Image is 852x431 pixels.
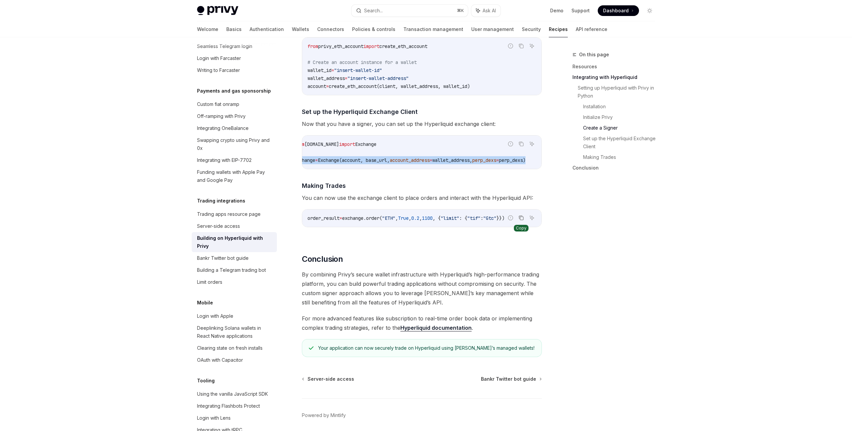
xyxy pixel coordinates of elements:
[483,7,496,14] span: Ask AI
[192,232,277,252] a: Building on Hyperliquid with Privy
[294,157,315,163] span: exchange
[197,21,218,37] a: Welcome
[302,119,542,129] span: Now that you have a signer, you can set up the Hyperliquid exchange client:
[583,123,660,133] a: Create a Signer
[583,112,660,123] a: Initialize Privy
[506,214,515,222] button: Report incorrect code
[226,21,242,37] a: Basics
[197,112,246,120] div: Off-ramping with Privy
[197,234,273,250] div: Building on Hyperliquid with Privy
[572,72,660,83] a: Integrating with Hyperliquid
[317,21,344,37] a: Connectors
[302,254,343,264] span: Conclusion
[302,181,346,190] span: Making Trades
[192,154,277,166] a: Integrating with EIP-7702
[506,42,515,50] button: Report incorrect code
[197,168,273,184] div: Funding wallets with Apple Pay and Google Pay
[302,412,346,419] a: Powered by Mintlify
[197,414,231,422] div: Login with Lens
[192,252,277,264] a: Bankr Twitter bot guide
[403,21,463,37] a: Transaction management
[197,299,213,307] h5: Mobile
[197,402,260,410] div: Integrating Flashbots Protect
[419,215,422,221] span: ,
[481,376,541,382] a: Bankr Twitter bot guide
[433,215,441,221] span: , {
[481,215,483,221] span: :
[528,42,536,50] button: Ask AI
[192,342,277,354] a: Clearing state on fresh installs
[506,140,515,148] button: Report incorrect code
[499,157,526,163] span: perp_dexs)
[598,5,639,16] a: Dashboard
[517,42,526,50] button: Copy the contents from the code block
[528,214,536,222] button: Ask AI
[192,98,277,110] a: Custom fiat onramp
[192,220,277,232] a: Server-side access
[571,7,590,14] a: Support
[549,21,568,37] a: Recipes
[197,312,233,320] div: Login with Apple
[318,157,390,163] span: Exchange(account, base_url,
[400,324,472,331] a: Hyperliquid documentation
[305,141,339,147] span: [DOMAIN_NAME]
[192,134,277,154] a: Swapping crypto using Privy and 0x
[583,152,660,163] a: Making Trades
[528,140,536,148] button: Ask AI
[355,141,376,147] span: Exchange
[197,222,240,230] div: Server-side access
[197,266,266,274] div: Building a Telegram trading bot
[514,225,529,231] div: Copy
[331,67,334,73] span: =
[430,157,432,163] span: =
[192,122,277,134] a: Integrating OneBalance
[197,390,268,398] div: Using the vanilla JavaScript SDK
[192,52,277,64] a: Login with Farcaster
[329,83,470,89] span: create_eth_account(client, wallet_address, wallet_id)
[644,5,655,16] button: Toggle dark mode
[441,215,459,221] span: "limit"
[192,412,277,424] a: Login with Lens
[578,83,660,101] a: Setting up Hyperliquid with Privy in Python
[197,254,249,262] div: Bankr Twitter bot guide
[572,163,660,173] a: Conclusion
[302,193,542,203] span: You can now use the exchange client to place orders and interact with the Hyperliquid API:
[303,376,354,382] a: Server-side access
[197,54,241,62] div: Login with Farcaster
[197,87,271,95] h5: Payments and gas sponsorship
[192,264,277,276] a: Building a Telegram trading bot
[517,140,526,148] button: Copy the contents from the code block
[197,324,273,340] div: Deeplinking Solana wallets in React Native applications
[192,354,277,366] a: OAuth with Capacitor
[192,110,277,122] a: Off-ramping with Privy
[250,21,284,37] a: Authentication
[192,388,277,400] a: Using the vanilla JavaScript SDK
[334,67,382,73] span: "insert-wallet-id"
[292,21,309,37] a: Wallets
[308,376,354,382] span: Server-side access
[192,310,277,322] a: Login with Apple
[308,83,326,89] span: account
[579,51,609,59] span: On this page
[315,157,318,163] span: =
[472,157,496,163] span: perp_dexs
[467,215,481,221] span: "tif"
[483,215,497,221] span: "Gtc"
[192,208,277,220] a: Trading apps resource page
[197,344,263,352] div: Clearing state on fresh installs
[192,276,277,288] a: Limit orders
[457,8,464,13] span: ⌘ K
[339,215,342,221] span: =
[308,75,345,81] span: wallet_address
[395,215,398,221] span: ,
[497,215,505,221] span: }})
[308,215,339,221] span: order_result
[363,43,379,49] span: import
[576,21,607,37] a: API reference
[517,214,526,222] button: Copy the contents from the code block
[347,75,409,81] span: "insert-wallet-address"
[432,157,472,163] span: wallet_address,
[192,166,277,186] a: Funding wallets with Apple Pay and Google Pay
[302,314,542,332] span: For more advanced features like subscription to real-time order book data or implementing complex...
[422,215,433,221] span: 1100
